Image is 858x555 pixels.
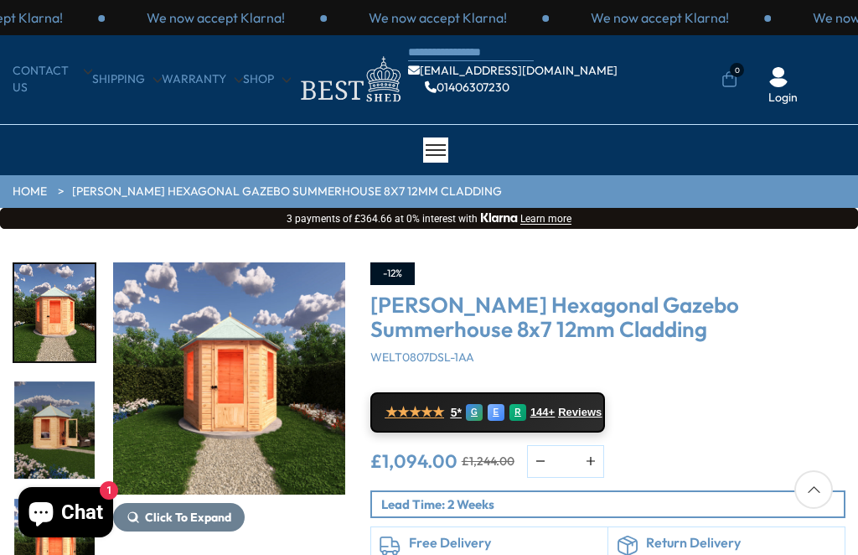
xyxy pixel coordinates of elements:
span: Reviews [558,406,602,419]
a: Shop [243,71,291,88]
span: 0 [730,63,744,77]
p: We now accept Klarna! [591,8,729,27]
inbox-online-store-chat: Shopify online store chat [13,487,118,542]
p: Lead Time: 2 Weeks [381,495,844,513]
span: Click To Expand [145,510,231,525]
div: E [488,404,504,421]
p: We now accept Klarna! [369,8,507,27]
div: R [509,404,526,421]
a: HOME [13,184,47,200]
a: Shipping [92,71,162,88]
img: WeltonSummerhouse_Garden_FRONT_200x200.jpg [14,264,95,361]
ins: £1,094.00 [370,452,457,470]
a: [PERSON_NAME] Hexagonal Gazebo Summerhouse 8x7 12mm Cladding [72,184,502,200]
img: WeltonSummerhouse_Garden_LH_LIFE_200x200.jpg [14,381,95,479]
img: Shire Welton Hexagonal Gazebo Summerhouse 8x7 12mm Cladding [113,262,345,495]
div: -12% [370,262,415,285]
button: Click To Expand [113,503,245,532]
p: We now accept Klarna! [147,8,285,27]
h3: [PERSON_NAME] Hexagonal Gazebo Summerhouse 8x7 12mm Cladding [370,293,845,341]
img: User Icon [768,67,788,87]
h6: Return Delivery [646,536,836,551]
span: 144+ [530,406,555,419]
a: [EMAIL_ADDRESS][DOMAIN_NAME] [408,65,618,76]
div: 2 / 9 [13,380,96,480]
a: Login [768,90,798,106]
a: 0 [721,71,737,88]
a: 01406307230 [425,81,509,93]
div: 2 / 3 [105,8,327,27]
h6: Free Delivery [409,536,599,551]
div: G [466,404,483,421]
a: Warranty [162,71,243,88]
span: ★★★★★ [385,404,444,420]
a: ★★★★★ 5* G E R 144+ Reviews [370,392,605,433]
img: logo [291,52,408,106]
div: 1 / 3 [549,8,771,27]
span: WELT0807DSL-1AA [370,350,474,365]
a: CONTACT US [13,63,92,96]
div: 1 / 9 [13,262,96,363]
div: 3 / 3 [327,8,549,27]
del: £1,244.00 [462,455,514,467]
